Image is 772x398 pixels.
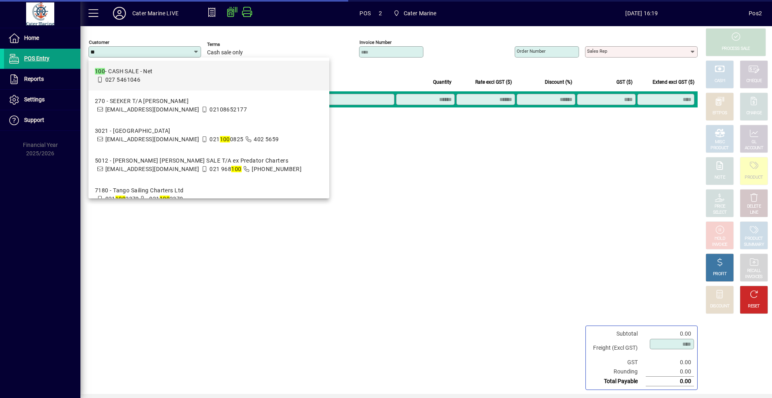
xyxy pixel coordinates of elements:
td: Subtotal [589,329,646,338]
div: DISCOUNT [710,303,729,309]
div: Pos2 [749,7,762,20]
span: POS Entry [24,55,49,62]
span: Terms [207,42,255,47]
span: 021 2379 [105,196,139,202]
span: [DATE] 16:19 [535,7,749,20]
span: Home [24,35,39,41]
div: - CASH SALE - Net [95,67,153,76]
div: EFTPOS [712,110,727,116]
mat-option: 5012 - Bruce Martin CASH SALE T/A ex Predator Charters [88,150,329,180]
div: DELETE [747,204,761,210]
span: 02108652177 [209,106,247,113]
td: 0.00 [646,329,694,338]
div: PRODUCT [745,175,763,181]
span: Cater Marine [404,7,437,20]
span: 402 5659 [254,136,279,142]
a: Support [4,110,80,130]
div: 3021 - [GEOGRAPHIC_DATA] [95,127,279,135]
a: Settings [4,90,80,110]
a: Reports [4,69,80,89]
span: Cash sale only [207,49,243,56]
span: Support [24,117,44,123]
div: RESET [748,303,760,309]
a: Home [4,28,80,48]
div: LINE [750,210,758,216]
div: CHARGE [746,110,762,116]
div: ACCOUNT [745,145,763,151]
span: Cater Marine [390,6,440,21]
td: Total Payable [589,377,646,386]
span: Rate excl GST ($) [475,78,512,87]
em: 100 [95,68,105,74]
mat-label: Sales rep [587,48,607,54]
span: Discount (%) [545,78,572,87]
mat-option: 3021 - Opua Marina Boat Yard [88,120,329,150]
div: INVOICE [712,242,727,248]
div: 7180 - Tango Sailing Charters Ltd [95,186,183,195]
mat-label: Invoice number [359,39,392,45]
span: Reports [24,76,44,82]
span: GST ($) [616,78,632,87]
span: Settings [24,96,45,103]
span: 021 968 [209,166,241,172]
div: PRICE [715,204,725,210]
div: MISC [715,139,725,145]
div: PRODUCT [710,145,729,151]
em: 100 [220,136,230,142]
span: 027 5461046 [105,76,141,83]
mat-option: 7180 - Tango Sailing Charters Ltd [88,180,329,210]
td: 0.00 [646,367,694,377]
div: GL [751,139,757,145]
span: 021 2379 [149,196,183,202]
td: GST [589,358,646,367]
span: 2 [379,7,382,20]
div: CASH [715,78,725,84]
em: 100 [231,166,241,172]
mat-label: Customer [89,39,109,45]
mat-label: Order number [517,48,546,54]
td: 0.00 [646,358,694,367]
span: POS [359,7,371,20]
div: PROFIT [713,271,727,277]
div: NOTE [715,175,725,181]
td: Rounding [589,367,646,377]
mat-option: 100 - CASH SALE - Net [88,61,329,91]
div: 270 - SEEKER T/A [PERSON_NAME] [95,97,247,105]
span: [EMAIL_ADDRESS][DOMAIN_NAME] [105,106,199,113]
em: 100 [115,196,125,202]
span: Quantity [433,78,452,87]
div: RECALL [747,268,761,274]
em: 100 [160,196,170,202]
div: INVOICES [745,274,762,280]
div: Cater Marine LIVE [132,7,179,20]
td: Freight (Excl GST) [589,338,646,358]
div: CHEQUE [746,78,762,84]
div: PRODUCT [745,236,763,242]
div: HOLD [715,236,725,242]
button: Profile [107,6,132,21]
div: SUMMARY [744,242,764,248]
span: [PHONE_NUMBER] [252,166,302,172]
mat-option: 270 - SEEKER T/A Peter Jamar [88,91,329,120]
td: 0.00 [646,377,694,386]
span: [EMAIL_ADDRESS][DOMAIN_NAME] [105,166,199,172]
div: PROCESS SALE [722,46,750,52]
span: Extend excl GST ($) [653,78,694,87]
span: [EMAIL_ADDRESS][DOMAIN_NAME] [105,136,199,142]
span: 021 0825 [209,136,243,142]
div: SELECT [713,210,727,216]
div: 5012 - [PERSON_NAME] [PERSON_NAME] SALE T/A ex Predator Charters [95,157,302,165]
